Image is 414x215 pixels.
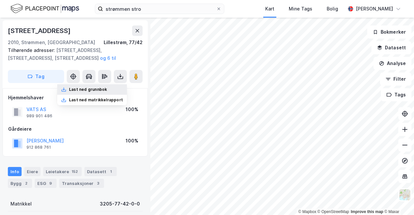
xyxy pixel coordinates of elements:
div: 989 901 486 [26,113,52,119]
button: Filter [380,73,411,86]
button: Datasett [371,41,411,54]
div: [STREET_ADDRESS] [8,25,72,36]
div: Kart [265,5,274,13]
div: Mine Tags [289,5,312,13]
div: 100% [126,106,138,113]
iframe: Chat Widget [381,184,414,215]
div: Lillestrøm, 77/42 [104,39,143,46]
span: Tilhørende adresser: [8,47,56,53]
div: [STREET_ADDRESS], [STREET_ADDRESS], [STREET_ADDRESS] [8,46,137,62]
a: Mapbox [298,209,316,214]
div: [PERSON_NAME] [356,5,393,13]
div: Eiere [24,167,41,176]
div: 2 [23,180,29,187]
div: Kontrollprogram for chat [381,184,414,215]
input: Søk på adresse, matrikkel, gårdeiere, leietakere eller personer [103,4,216,14]
div: 912 868 761 [26,145,51,150]
div: 2010, Strømmen, [GEOGRAPHIC_DATA] [8,39,95,46]
div: Bolig [327,5,338,13]
div: Bygg [8,179,32,188]
div: Hjemmelshaver [8,94,142,102]
div: Datasett [84,167,117,176]
div: Matrikkel [10,200,32,208]
a: OpenStreetMap [318,209,349,214]
button: Bokmerker [367,25,411,39]
a: Improve this map [351,209,383,214]
div: Info [8,167,22,176]
div: Last ned matrikkelrapport [69,97,123,103]
div: Leietakere [43,167,82,176]
div: 3 [95,180,101,187]
button: Analyse [373,57,411,70]
div: Transaksjoner [59,179,104,188]
div: Gårdeiere [8,125,142,133]
div: Last ned grunnbok [69,87,107,92]
div: ESG [35,179,57,188]
div: 100% [126,137,138,145]
button: Tag [8,70,64,83]
button: Tags [381,88,411,101]
img: logo.f888ab2527a4732fd821a326f86c7f29.svg [10,3,79,14]
div: 9 [47,180,54,187]
div: 1 [108,168,114,175]
div: 152 [70,168,79,175]
div: 3205-77-42-0-0 [100,200,140,208]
